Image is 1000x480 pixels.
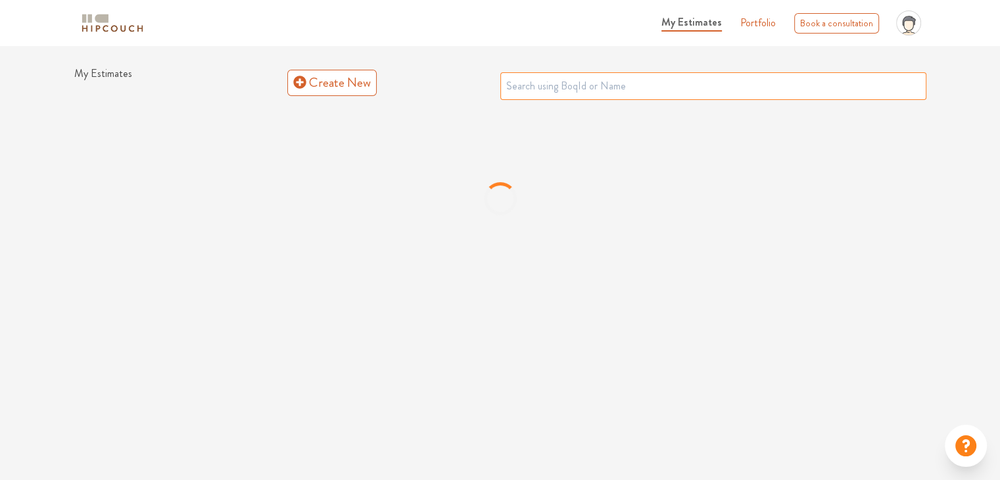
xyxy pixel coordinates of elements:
[80,9,145,38] span: logo-horizontal.svg
[74,67,287,97] h1: My Estimates
[661,14,722,30] span: My Estimates
[287,70,377,96] a: Create New
[740,15,776,31] a: Portfolio
[500,72,926,100] input: Search using BoqId or Name
[794,13,879,34] div: Book a consultation
[80,12,145,35] img: logo-horizontal.svg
